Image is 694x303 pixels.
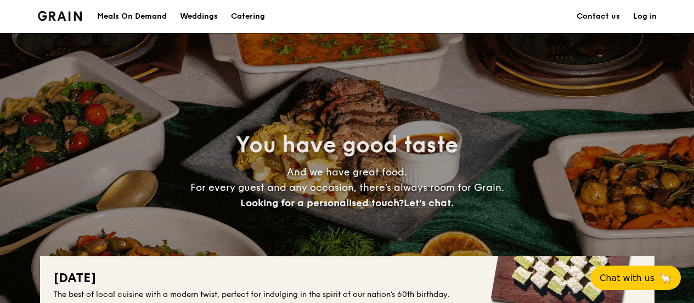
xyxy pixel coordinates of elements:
span: And we have great food. For every guest and any occasion, there’s always room for Grain. [190,166,504,209]
img: Grain [38,11,82,21]
span: Looking for a personalised touch? [240,197,404,209]
a: Logotype [38,11,82,21]
span: Let's chat. [404,197,454,209]
span: Chat with us [600,273,654,283]
div: The best of local cuisine with a modern twist, perfect for indulging in the spirit of our nation’... [53,289,641,300]
button: Chat with us🦙 [591,266,681,290]
span: 🦙 [659,272,672,284]
span: You have good taste [236,132,458,158]
h2: [DATE] [53,269,641,287]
